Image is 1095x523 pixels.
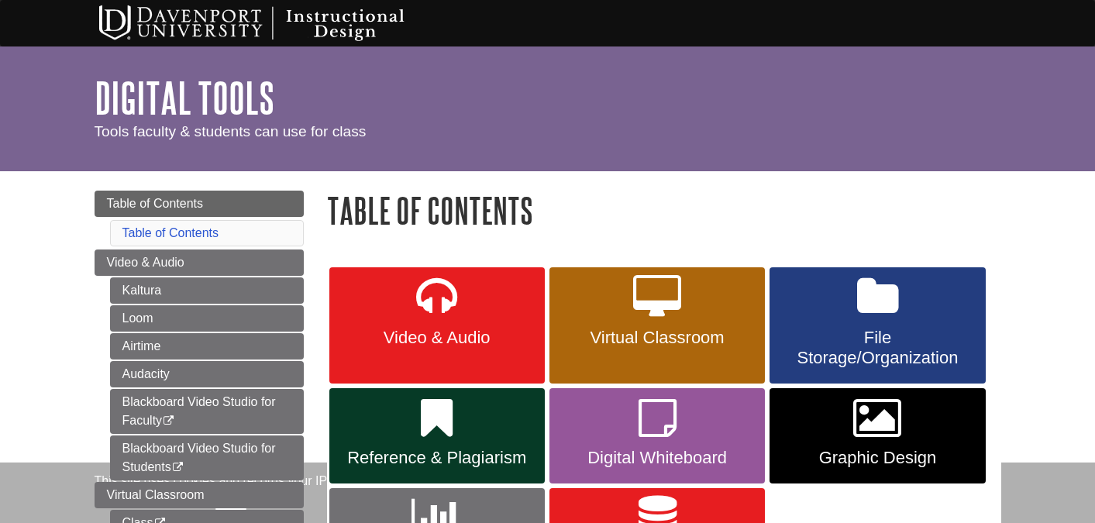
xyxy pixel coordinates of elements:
a: Table of Contents [95,191,304,217]
a: Video & Audio [329,267,545,384]
h1: Table of Contents [327,191,1001,230]
a: Reference & Plagiarism [329,388,545,484]
span: Reference & Plagiarism [341,448,533,468]
span: Graphic Design [781,448,973,468]
a: Virtual Classroom [95,482,304,508]
a: Kaltura [110,277,304,304]
span: Virtual Classroom [561,328,753,348]
a: File Storage/Organization [770,267,985,384]
span: Virtual Classroom [107,488,205,501]
span: Table of Contents [107,197,204,210]
a: Video & Audio [95,249,304,276]
a: Graphic Design [770,388,985,484]
a: Airtime [110,333,304,360]
a: Loom [110,305,304,332]
a: Table of Contents [122,226,219,239]
i: This link opens in a new window [162,416,175,426]
a: Blackboard Video Studio for Faculty [110,389,304,434]
a: Digital Whiteboard [549,388,765,484]
a: Audacity [110,361,304,387]
a: Virtual Classroom [549,267,765,384]
span: Video & Audio [107,256,184,269]
a: Digital Tools [95,74,274,122]
span: File Storage/Organization [781,328,973,368]
span: Digital Whiteboard [561,448,753,468]
a: Blackboard Video Studio for Students [110,435,304,480]
i: This link opens in a new window [171,463,184,473]
span: Tools faculty & students can use for class [95,123,367,139]
span: Video & Audio [341,328,533,348]
img: Davenport University Instructional Design [87,4,459,43]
